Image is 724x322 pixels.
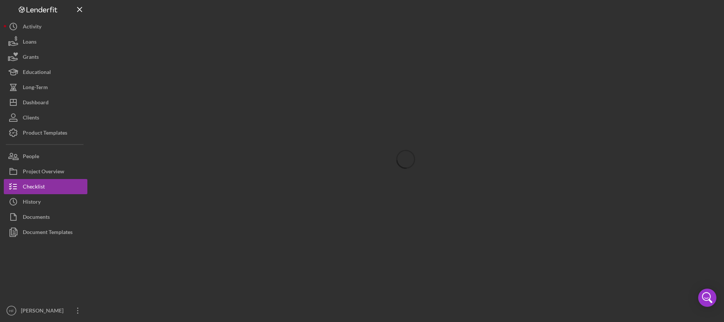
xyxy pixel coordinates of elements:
[4,34,87,49] button: Loans
[23,110,39,127] div: Clients
[4,80,87,95] button: Long-Term
[23,225,73,242] div: Document Templates
[4,149,87,164] button: People
[4,95,87,110] button: Dashboard
[4,64,87,80] button: Educational
[9,309,14,313] text: HF
[4,19,87,34] button: Activity
[23,194,41,211] div: History
[698,289,716,307] div: Open Intercom Messenger
[23,164,64,181] div: Project Overview
[23,209,50,226] div: Documents
[19,303,68,320] div: [PERSON_NAME]
[4,194,87,209] button: History
[23,125,67,142] div: Product Templates
[4,179,87,194] button: Checklist
[4,209,87,225] button: Documents
[23,19,41,36] div: Activity
[4,303,87,318] button: HF[PERSON_NAME]
[23,149,39,166] div: People
[23,179,45,196] div: Checklist
[4,164,87,179] button: Project Overview
[23,95,49,112] div: Dashboard
[23,64,51,82] div: Educational
[4,49,87,64] button: Grants
[4,125,87,140] button: Product Templates
[4,225,87,240] button: Document Templates
[23,80,48,97] div: Long-Term
[23,49,39,66] div: Grants
[4,110,87,125] button: Clients
[23,34,36,51] div: Loans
